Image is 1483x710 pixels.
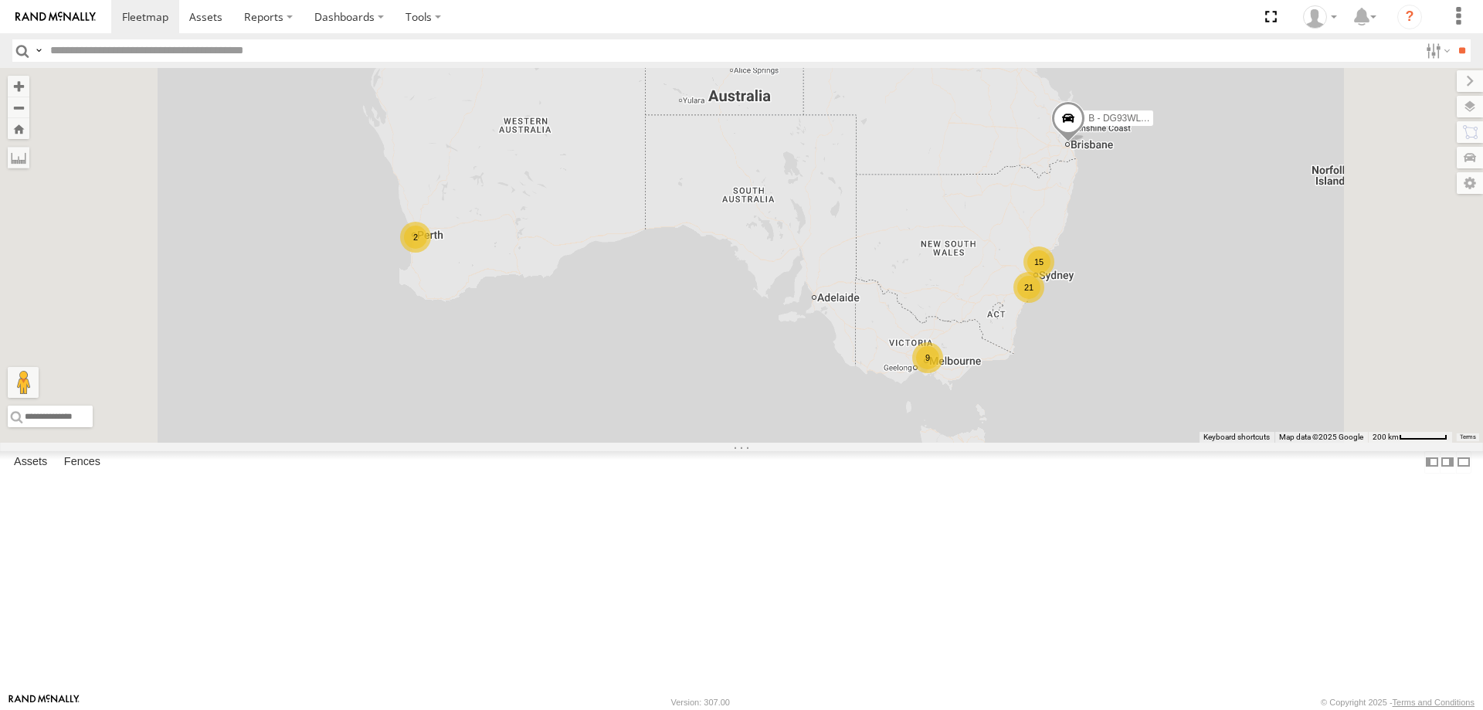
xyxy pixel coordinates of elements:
[1420,39,1453,62] label: Search Filter Options
[912,342,943,373] div: 9
[1013,272,1044,303] div: 21
[8,695,80,710] a: Visit our Website
[6,451,55,473] label: Assets
[1373,433,1399,441] span: 200 km
[8,367,39,398] button: Drag Pegman onto the map to open Street View
[400,222,431,253] div: 2
[8,118,29,139] button: Zoom Home
[15,12,96,22] img: rand-logo.svg
[1088,113,1225,124] span: B - DG93WL - [PERSON_NAME]
[1298,5,1342,29] div: Tye Clark
[1023,246,1054,277] div: 15
[1203,432,1270,443] button: Keyboard shortcuts
[1321,698,1475,707] div: © Copyright 2025 -
[8,147,29,168] label: Measure
[1460,434,1476,440] a: Terms (opens in new tab)
[1440,451,1455,474] label: Dock Summary Table to the Right
[56,451,108,473] label: Fences
[1456,451,1471,474] label: Hide Summary Table
[1457,172,1483,194] label: Map Settings
[8,97,29,118] button: Zoom out
[8,76,29,97] button: Zoom in
[1397,5,1422,29] i: ?
[1368,432,1452,443] button: Map Scale: 200 km per 59 pixels
[1424,451,1440,474] label: Dock Summary Table to the Left
[32,39,45,62] label: Search Query
[671,698,730,707] div: Version: 307.00
[1279,433,1363,441] span: Map data ©2025 Google
[1393,698,1475,707] a: Terms and Conditions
